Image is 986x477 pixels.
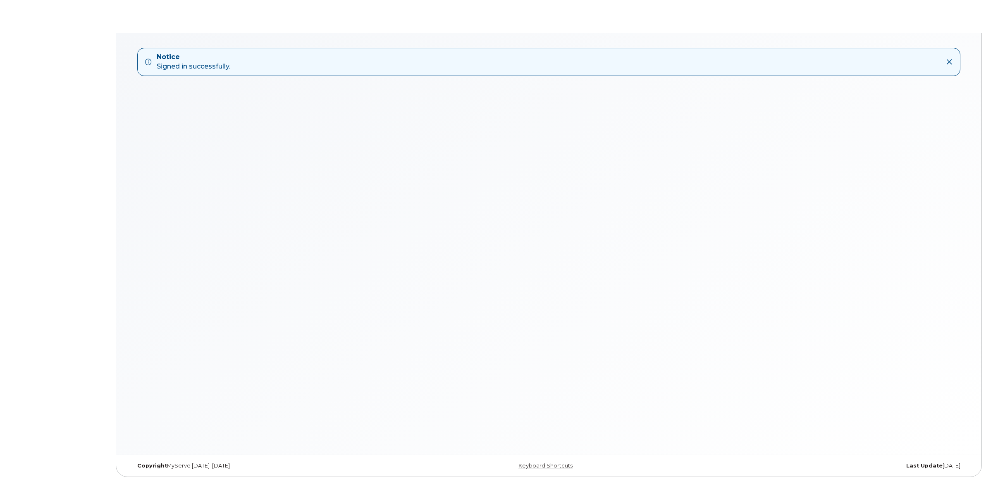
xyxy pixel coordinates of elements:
[137,463,167,469] strong: Copyright
[157,52,230,71] div: Signed in successfully.
[518,463,573,469] a: Keyboard Shortcuts
[906,463,943,469] strong: Last Update
[131,463,410,469] div: MyServe [DATE]–[DATE]
[157,52,230,62] strong: Notice
[688,463,967,469] div: [DATE]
